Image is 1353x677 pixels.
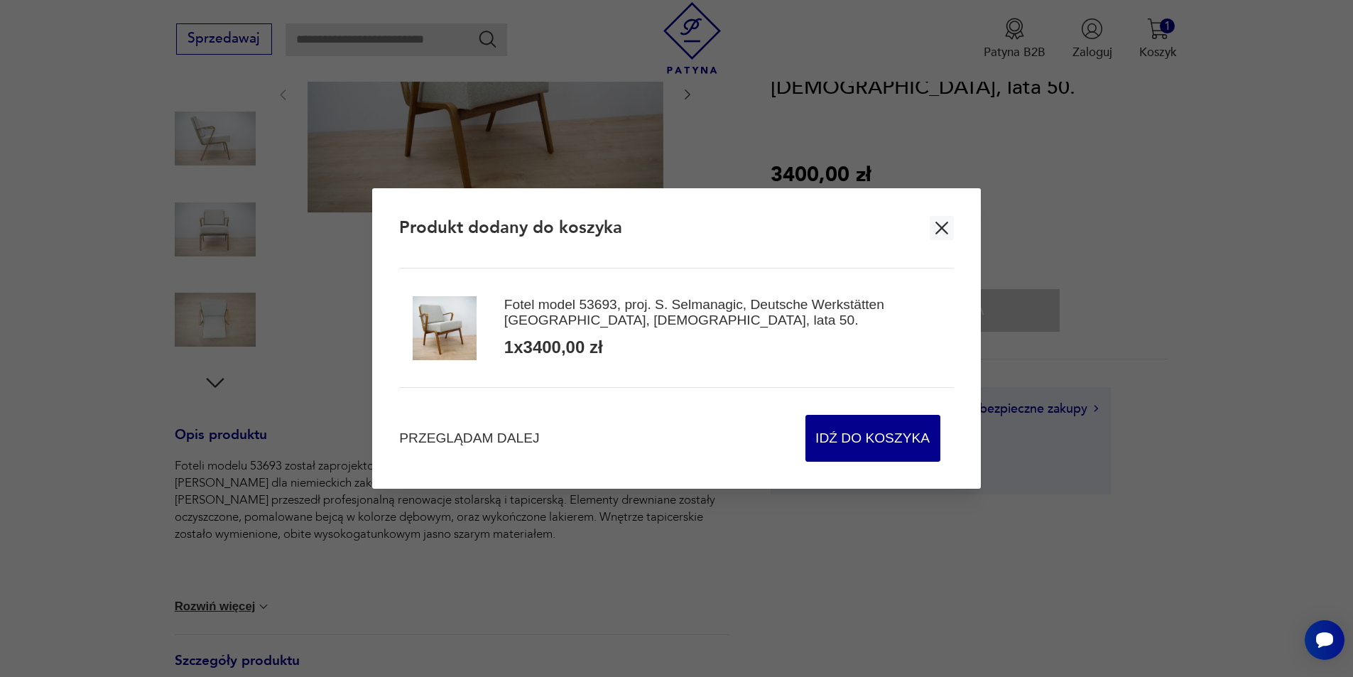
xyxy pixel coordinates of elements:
[805,415,940,462] button: Idź do koszyka
[504,336,603,359] div: 1 x 3400,00 zł
[413,296,477,360] img: Zdjęcie produktu
[1305,620,1344,660] iframe: Smartsupp widget button
[399,217,622,239] h2: Produkt dodany do koszyka
[399,429,539,448] button: Przeglądam dalej
[815,416,930,461] span: Idź do koszyka
[504,297,940,327] div: Fotel model 53693, proj. S. Selmanagic, Deutsche Werkstätten [GEOGRAPHIC_DATA], [DEMOGRAPHIC_DATA...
